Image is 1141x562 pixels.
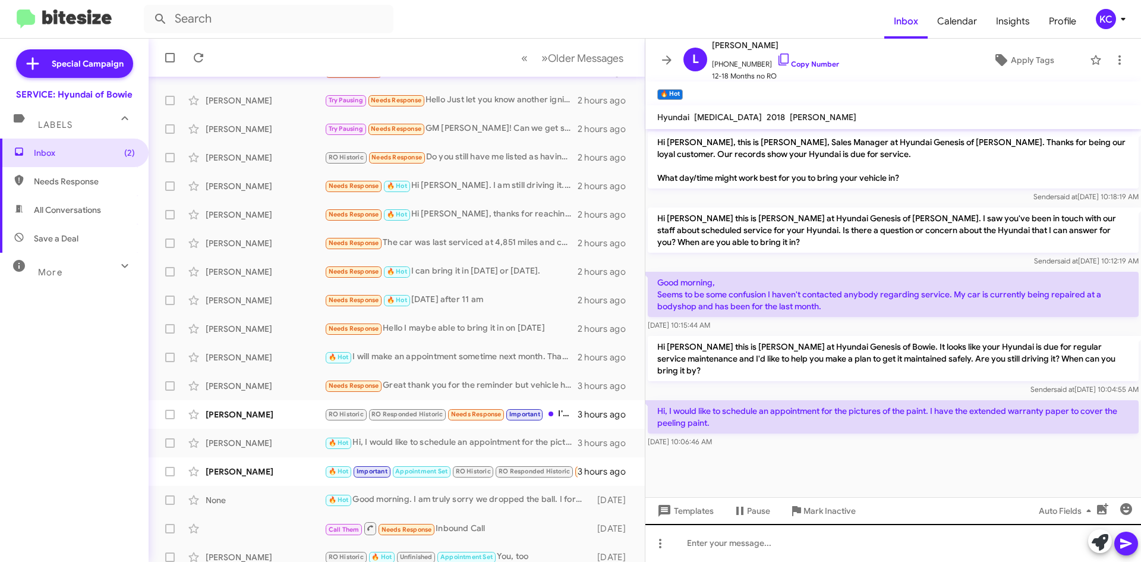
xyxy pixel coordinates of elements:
[648,272,1139,317] p: Good morning, Seems to be some confusion I haven't contacted anybody regarding service. My car is...
[986,4,1039,39] a: Insights
[645,500,723,522] button: Templates
[578,294,635,306] div: 2 hours ago
[329,382,379,390] span: Needs Response
[548,52,623,65] span: Older Messages
[371,410,443,418] span: RO Responded Historic
[324,464,578,478] div: I had my oil changed elsewhere but I wanted to use my warranty because I need a resistor for my ac
[387,211,407,218] span: 🔥 Hot
[1096,9,1116,29] div: KC
[206,152,324,164] div: [PERSON_NAME]
[591,494,635,506] div: [DATE]
[509,410,540,418] span: Important
[206,409,324,420] div: [PERSON_NAME]
[712,52,839,70] span: [PHONE_NUMBER]
[38,267,62,278] span: More
[324,293,578,307] div: [DATE] after 11 am
[515,46,631,70] nav: Page navigation example
[387,182,407,190] span: 🔥 Hot
[324,407,578,421] div: I'm available the 25th
[34,147,135,159] span: Inbox
[16,89,133,101] div: SERVICE: Hyundai of Bowie
[456,467,491,475] span: RO Historic
[371,125,421,133] span: Needs Response
[329,182,379,190] span: Needs Response
[648,400,1139,434] p: Hi, I would like to schedule an appointment for the pictures of the paint. I have the extended wa...
[1029,500,1105,522] button: Auto Fields
[324,208,578,221] div: Hi [PERSON_NAME], thanks for reaching out.Yes, I'd like to schedule for either 9/1 or [DATE]9am.
[324,322,578,335] div: Hello I maybe able to bring it in on [DATE]
[962,49,1084,71] button: Apply Tags
[324,236,578,250] div: The car was last serviced at 4,851 miles and currently it has 8,790 miles. And the sticker you gu...
[324,350,578,364] div: I will make an appointment sometime next month. Thanks
[329,526,360,533] span: Call Them
[206,494,324,506] div: None
[324,93,578,107] div: Hello Just let you know another ignition [PERSON_NAME] has started missing firing
[648,437,712,446] span: [DATE] 10:06:46 AM
[451,410,502,418] span: Needs Response
[928,4,986,39] a: Calendar
[1039,500,1096,522] span: Auto Fields
[578,323,635,335] div: 2 hours ago
[790,112,856,123] span: [PERSON_NAME]
[578,237,635,249] div: 2 hours ago
[206,123,324,135] div: [PERSON_NAME]
[648,336,1139,381] p: Hi [PERSON_NAME] this is [PERSON_NAME] at Hyundai Genesis of Bowie. It looks like your Hyundai is...
[329,211,379,218] span: Needs Response
[387,268,407,275] span: 🔥 Hot
[206,266,324,278] div: [PERSON_NAME]
[206,437,324,449] div: [PERSON_NAME]
[324,521,591,536] div: Inbound Call
[206,95,324,106] div: [PERSON_NAME]
[1011,49,1054,71] span: Apply Tags
[324,493,591,507] div: Good morning. I am truly sorry we dropped the ball. I forwarded this issue over to management, as...
[712,70,839,82] span: 12-18 Months no RO
[657,89,683,100] small: 🔥 Hot
[578,266,635,278] div: 2 hours ago
[514,46,535,70] button: Previous
[1030,385,1139,394] span: Sender [DATE] 10:04:55 AM
[34,233,78,244] span: Save a Deal
[371,153,422,161] span: Needs Response
[329,239,379,247] span: Needs Response
[780,500,865,522] button: Mark Inactive
[884,4,928,39] a: Inbox
[648,208,1139,253] p: Hi [PERSON_NAME] this is [PERSON_NAME] at Hyundai Genesis of [PERSON_NAME]. I saw you've been in ...
[1039,4,1086,39] a: Profile
[723,500,780,522] button: Pause
[329,553,364,561] span: RO Historic
[387,296,407,304] span: 🔥 Hot
[16,49,133,78] a: Special Campaign
[371,553,392,561] span: 🔥 Hot
[206,294,324,306] div: [PERSON_NAME]
[329,125,363,133] span: Try Pausing
[324,179,578,193] div: Hi [PERSON_NAME]. I am still driving it. Is there a date and time I could come in with minimal wa...
[206,323,324,335] div: [PERSON_NAME]
[499,467,570,475] span: RO Responded Historic
[541,51,548,65] span: »
[440,553,493,561] span: Appointment Set
[521,51,528,65] span: «
[747,500,770,522] span: Pause
[1054,385,1074,394] span: said at
[371,96,421,104] span: Needs Response
[329,96,363,104] span: Try Pausing
[578,351,635,363] div: 2 hours ago
[648,321,710,329] span: [DATE] 10:15:44 AM
[578,466,635,478] div: 3 hours ago
[1034,256,1139,265] span: Sender [DATE] 10:12:19 AM
[324,265,578,278] div: I can bring it in [DATE] or [DATE].
[206,237,324,249] div: [PERSON_NAME]
[324,379,578,393] div: Great thank you for the reminder but vehicle has been cleared by Annapolis Genesis
[578,180,635,192] div: 2 hours ago
[206,351,324,363] div: [PERSON_NAME]
[578,95,635,106] div: 2 hours ago
[52,58,124,70] span: Special Campaign
[206,209,324,221] div: [PERSON_NAME]
[1086,9,1128,29] button: KC
[578,152,635,164] div: 2 hours ago
[329,467,349,475] span: 🔥 Hot
[38,120,73,130] span: Labels
[578,409,635,420] div: 3 hours ago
